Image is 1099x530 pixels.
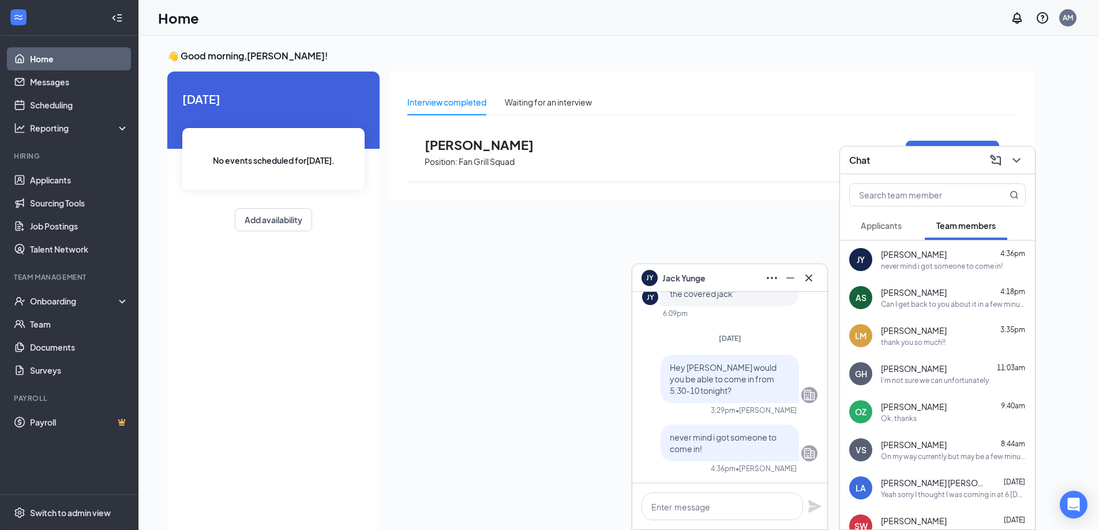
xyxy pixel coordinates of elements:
span: • [PERSON_NAME] [736,405,797,415]
span: Team members [936,220,996,231]
button: Ellipses [763,269,781,287]
span: [PERSON_NAME] [881,401,947,412]
span: [DATE] [1004,478,1025,486]
span: Applicants [861,220,902,231]
svg: Analysis [14,122,25,134]
input: Search team member [850,184,987,206]
div: Interview completed [407,96,486,108]
a: Surveys [30,359,129,382]
div: Onboarding [30,295,119,307]
button: Cross [800,269,818,287]
div: 3:29pm [711,405,736,415]
svg: Minimize [783,271,797,285]
a: Sourcing Tools [30,191,129,215]
button: ChevronDown [1007,151,1026,170]
div: Payroll [14,393,126,403]
div: Hiring [14,151,126,161]
span: [DATE] [719,334,741,343]
div: AM [1063,13,1073,22]
h3: Chat [849,154,870,167]
a: Messages [30,70,129,93]
button: Add availability [235,208,312,231]
div: 4:36pm [711,464,736,473]
a: Team [30,313,129,336]
span: [PERSON_NAME] [881,363,947,374]
svg: UserCheck [14,295,25,307]
span: 4:36pm [1000,249,1025,258]
svg: Settings [14,507,25,518]
div: JY [647,292,654,302]
div: VS [856,444,867,456]
span: 3:35pm [1000,325,1025,334]
svg: Company [802,388,816,402]
svg: Ellipses [765,271,779,285]
button: ComposeMessage [987,151,1005,170]
div: Can I get back to you about it in a few minutes? [881,299,1026,309]
span: Hey [PERSON_NAME] would you be able to come in from 5:30-10 tonight? [670,362,777,396]
span: [DATE] [1004,516,1025,524]
svg: ChevronDown [1010,153,1023,167]
div: Team Management [14,272,126,282]
span: • [PERSON_NAME] [736,464,797,473]
span: [PERSON_NAME] [881,439,947,450]
span: No events scheduled for [DATE] . [213,154,335,167]
svg: QuestionInfo [1036,11,1049,25]
span: [PERSON_NAME] [PERSON_NAME] [881,477,985,488]
svg: Cross [802,271,816,285]
a: Home [30,47,129,70]
svg: MagnifyingGlass [1010,190,1019,200]
a: Documents [30,336,129,359]
span: [PERSON_NAME] [881,325,947,336]
div: OZ [855,406,867,418]
span: [PERSON_NAME] [881,249,947,260]
div: Yeah sorry I thought I was coming in at 6 [DATE], I'm already on my way. [881,490,1026,499]
div: AS [856,292,867,303]
div: On my way currently but may be a few minutes late [881,452,1026,461]
span: [DATE] [182,90,365,108]
svg: Collapse [111,12,123,24]
span: [PERSON_NAME] [881,515,947,527]
button: Minimize [781,269,800,287]
span: [PERSON_NAME] [881,287,947,298]
span: [PERSON_NAME] [425,137,552,152]
span: 4:18pm [1000,287,1025,296]
p: Position: [425,156,457,167]
svg: WorkstreamLogo [13,12,24,23]
div: GH [855,368,867,379]
span: never mind i got someone to come in! [670,432,777,454]
div: JY [857,254,865,265]
span: 8:44am [1001,439,1025,448]
div: LA [856,482,866,494]
a: Applicants [30,168,129,191]
svg: Plane [808,499,822,513]
button: Move to next stage [906,141,999,166]
div: never mind i got someone to come in! [881,261,1003,271]
a: Talent Network [30,238,129,261]
p: Fan Grill Squad [459,156,515,167]
div: Switch to admin view [30,507,111,518]
a: Scheduling [30,93,129,116]
div: thank you so much!! [881,337,946,347]
svg: ComposeMessage [989,153,1003,167]
span: Jack Yunge [662,272,706,284]
div: Reporting [30,122,129,134]
h3: 👋 Good morning, [PERSON_NAME] ! [167,50,1035,62]
span: 11:03am [997,363,1025,372]
span: 9:40am [1001,401,1025,410]
svg: Company [802,446,816,460]
div: I’m not sure we can unfortunately [881,375,989,385]
div: Open Intercom Messenger [1060,491,1087,518]
div: Waiting for an interview [505,96,592,108]
div: 6:09pm [663,309,688,318]
a: Job Postings [30,215,129,238]
div: Ok, thanks [881,414,917,423]
h1: Home [158,8,199,28]
svg: Notifications [1010,11,1024,25]
div: LM [855,330,867,341]
a: PayrollCrown [30,411,129,434]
